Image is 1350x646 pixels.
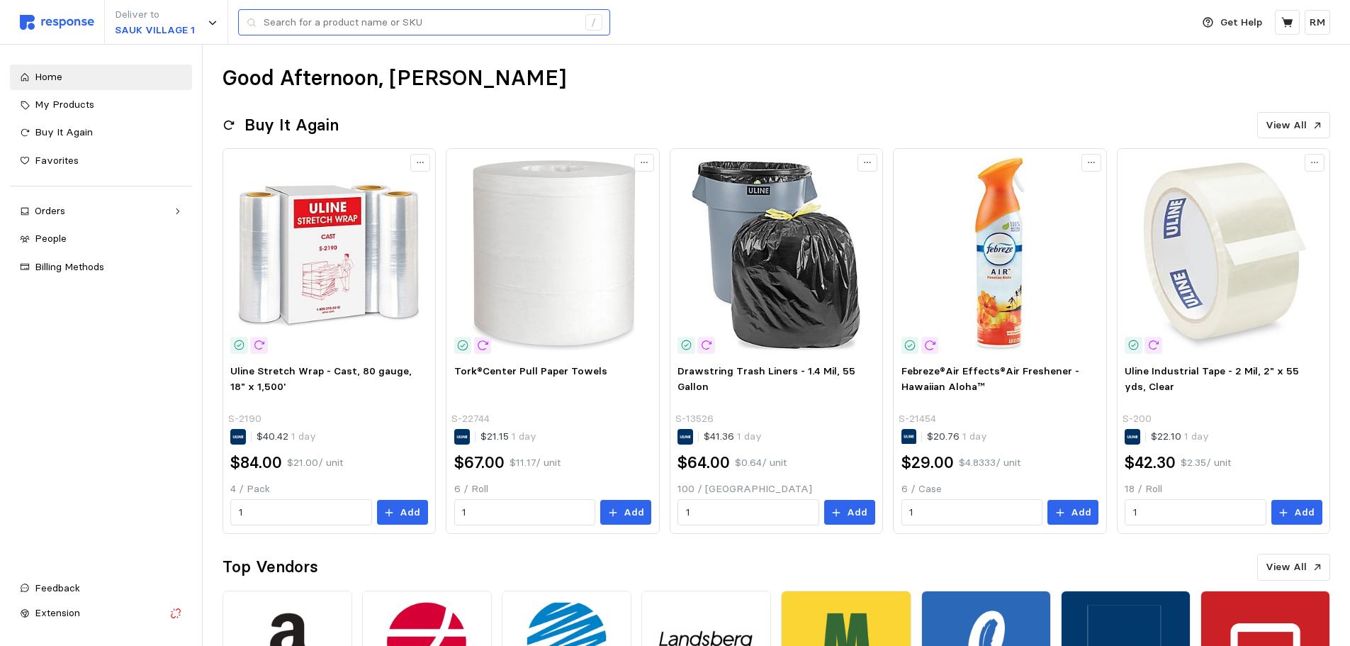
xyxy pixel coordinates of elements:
img: S-2190 [230,157,427,354]
button: Extension [10,601,192,626]
p: $0.64 / unit [735,455,787,471]
p: Add [624,505,644,520]
p: $2.35 / unit [1181,455,1231,471]
span: 1 day [1181,430,1209,442]
h2: Buy It Again [244,114,339,136]
button: Add [824,500,875,525]
img: svg%3e [20,15,94,30]
p: 6 / Roll [454,481,651,497]
span: 1 day [960,430,987,442]
span: Extension [35,606,80,619]
p: $21.00 / unit [287,455,343,471]
h2: $29.00 [901,452,954,474]
input: Qty [909,500,1034,525]
span: Uline Industrial Tape - 2 Mil, 2" x 55 yds, Clear [1125,364,1299,393]
button: View All [1257,554,1330,581]
a: My Products [10,92,192,118]
input: Qty [686,500,811,525]
button: Add [1047,500,1098,525]
img: S-13526 [677,157,874,354]
input: Qty [239,500,364,525]
button: View All [1257,112,1330,139]
button: Feedback [10,576,192,601]
p: $41.36 [704,429,762,445]
a: Buy It Again [10,120,192,145]
span: 1 day [734,430,762,442]
h2: $67.00 [454,452,505,474]
p: View All [1266,118,1307,133]
span: Billing Methods [35,260,104,273]
p: S-21454 [899,411,936,427]
img: S-22744 [454,157,651,354]
h2: $84.00 [230,452,282,474]
span: Favorites [35,154,79,167]
span: Febreze®Air Effects®Air Freshener - Hawaiian Aloha™ [901,364,1079,393]
p: View All [1266,559,1307,575]
a: People [10,226,192,252]
p: Deliver to [115,7,195,23]
a: Orders [10,199,192,224]
span: Tork®Center Pull Paper Towels [454,364,607,377]
span: People [35,232,67,245]
p: S-2190 [228,411,261,427]
p: $22.10 [1151,429,1209,445]
a: Billing Methods [10,255,192,280]
a: Home [10,65,192,90]
div: / [585,14,602,31]
span: Home [35,70,62,83]
p: Get Help [1220,15,1262,30]
p: $20.76 [927,429,987,445]
p: Add [400,505,420,520]
p: SAUK VILLAGE 1 [115,23,195,38]
span: Uline Stretch Wrap - Cast, 80 gauge, 18" x 1,500' [230,364,412,393]
span: Feedback [35,581,80,594]
span: 1 day [509,430,536,442]
button: RM [1305,10,1330,35]
a: Favorites [10,148,192,174]
input: Search for a product name or SKU [264,10,578,35]
p: $11.17 / unit [510,455,561,471]
p: $4.8333 / unit [959,455,1020,471]
h1: Good Afternoon, [PERSON_NAME] [223,65,566,92]
span: 1 day [288,430,316,442]
img: S-21454_US [901,157,1098,354]
input: Qty [1133,500,1258,525]
span: Buy It Again [35,126,93,138]
p: 100 / [GEOGRAPHIC_DATA] [677,481,874,497]
img: S-200 [1125,157,1322,354]
button: Add [1271,500,1322,525]
p: S-22744 [451,411,490,427]
p: $40.42 [257,429,316,445]
input: Qty [462,500,587,525]
h2: $42.30 [1125,452,1176,474]
span: My Products [35,98,94,111]
h2: $64.00 [677,452,730,474]
p: S-13526 [675,411,714,427]
p: $21.15 [480,429,536,445]
p: Add [1071,505,1091,520]
p: RM [1310,15,1325,30]
button: Add [377,500,428,525]
p: 18 / Roll [1125,481,1322,497]
div: Orders [35,204,167,219]
p: Add [1294,505,1315,520]
p: 4 / Pack [230,481,427,497]
p: Add [847,505,867,520]
span: Drawstring Trash Liners - 1.4 Mil, 55 Gallon [677,364,855,393]
button: Add [600,500,651,525]
button: Get Help [1194,9,1271,36]
h2: Top Vendors [223,556,318,578]
p: 6 / Case [901,481,1098,497]
p: S-200 [1123,411,1152,427]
